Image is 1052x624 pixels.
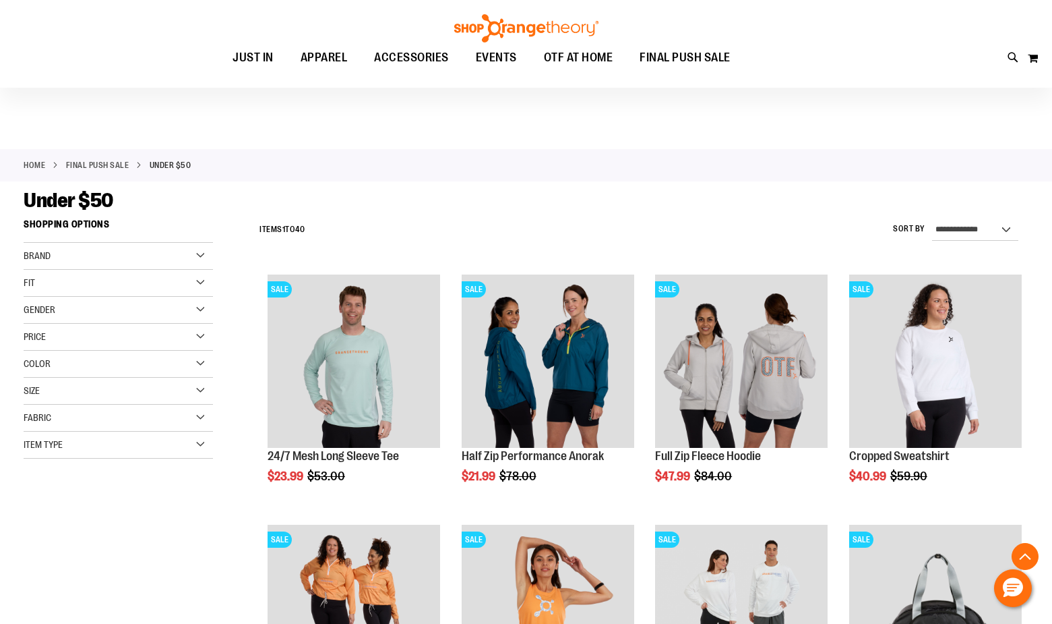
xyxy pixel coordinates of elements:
[233,42,274,73] span: JUST IN
[374,42,449,73] span: ACCESSORIES
[307,470,347,483] span: $53.00
[452,14,600,42] img: Shop Orangetheory
[282,225,286,234] span: 1
[24,331,46,342] span: Price
[890,470,929,483] span: $59.90
[259,219,305,240] h2: Items to
[655,275,828,449] a: Main Image of 1457091SALE
[626,42,744,73] a: FINAL PUSH SALE
[476,42,517,73] span: EVENTS
[655,281,679,297] span: SALE
[849,275,1022,449] a: Front facing view of Cropped SweatshirtSALE
[24,304,55,315] span: Gender
[287,42,361,74] a: APPAREL
[462,281,486,297] span: SALE
[268,275,440,447] img: Main Image of 1457095
[24,189,113,212] span: Under $50
[849,275,1022,447] img: Front facing view of Cropped Sweatshirt
[301,42,348,73] span: APPAREL
[694,470,734,483] span: $84.00
[24,412,51,423] span: Fabric
[849,281,873,297] span: SALE
[462,42,530,74] a: EVENTS
[66,159,129,171] a: FINAL PUSH SALE
[219,42,287,74] a: JUST IN
[842,268,1028,517] div: product
[462,470,497,483] span: $21.99
[544,42,613,73] span: OTF AT HOME
[24,250,51,261] span: Brand
[1012,543,1039,570] button: Back To Top
[24,358,51,369] span: Color
[261,268,447,517] div: product
[893,223,925,235] label: Sort By
[24,385,40,396] span: Size
[361,42,462,74] a: ACCESSORIES
[268,532,292,548] span: SALE
[849,449,950,463] a: Cropped Sweatshirt
[268,470,305,483] span: $23.99
[268,281,292,297] span: SALE
[462,275,634,449] a: Half Zip Performance AnorakSALE
[499,470,538,483] span: $78.00
[268,449,399,463] a: 24/7 Mesh Long Sleeve Tee
[849,532,873,548] span: SALE
[849,470,888,483] span: $40.99
[655,470,692,483] span: $47.99
[530,42,627,74] a: OTF AT HOME
[640,42,731,73] span: FINAL PUSH SALE
[462,532,486,548] span: SALE
[655,532,679,548] span: SALE
[655,275,828,447] img: Main Image of 1457091
[648,268,834,517] div: product
[24,212,213,243] strong: Shopping Options
[655,449,761,463] a: Full Zip Fleece Hoodie
[455,268,641,517] div: product
[994,569,1032,607] button: Hello, have a question? Let’s chat.
[462,275,634,447] img: Half Zip Performance Anorak
[462,449,604,463] a: Half Zip Performance Anorak
[24,277,35,288] span: Fit
[24,159,45,171] a: Home
[24,439,63,450] span: Item Type
[150,159,191,171] strong: Under $50
[268,275,440,449] a: Main Image of 1457095SALE
[295,225,305,234] span: 40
